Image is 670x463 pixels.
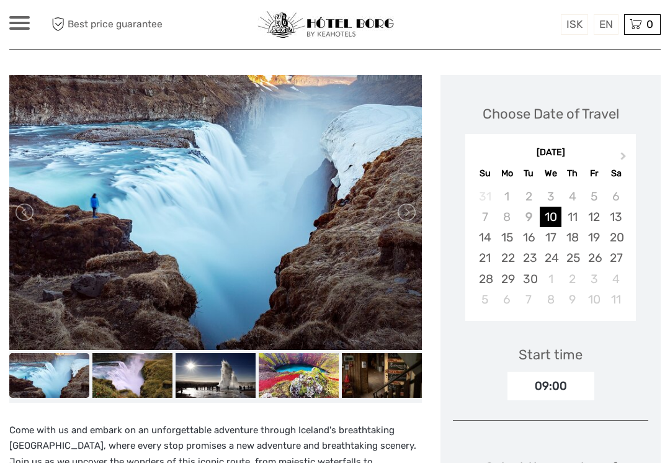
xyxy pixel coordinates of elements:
[518,165,540,182] div: Tu
[474,165,496,182] div: Su
[474,289,496,310] div: Choose Sunday, October 5th, 2025
[518,227,540,248] div: Choose Tuesday, September 16th, 2025
[176,353,256,398] img: 8af6e9cde5ef40d8b6fa327880d0e646_slider_thumbnail.jpg
[561,165,583,182] div: Th
[496,227,518,248] div: Choose Monday, September 15th, 2025
[540,207,561,227] div: Choose Wednesday, September 10th, 2025
[474,227,496,248] div: Choose Sunday, September 14th, 2025
[594,14,619,35] div: EN
[561,248,583,268] div: Choose Thursday, September 25th, 2025
[257,11,394,38] img: 97-048fac7b-21eb-4351-ac26-83e096b89eb3_logo_small.jpg
[259,353,339,398] img: 6e696d45278c4d96b6db4c8d07283a51_slider_thumbnail.jpg
[583,165,605,182] div: Fr
[518,289,540,310] div: Choose Tuesday, October 7th, 2025
[496,165,518,182] div: Mo
[605,269,627,289] div: Choose Saturday, October 4th, 2025
[507,372,594,400] div: 09:00
[17,22,140,32] p: We're away right now. Please check back later!
[540,248,561,268] div: Choose Wednesday, September 24th, 2025
[645,18,655,30] span: 0
[92,353,172,398] img: 959bc2ac4db84b72b9c6d67abd91b9a5_slider_thumbnail.jpg
[566,18,583,30] span: ISK
[469,186,632,310] div: month 2025-09
[605,248,627,268] div: Choose Saturday, September 27th, 2025
[143,19,158,34] button: Open LiveChat chat widget
[583,269,605,289] div: Choose Friday, October 3rd, 2025
[615,150,635,169] button: Next Month
[9,75,422,350] img: 5bd67b2d2fe64c578c767537748864d2_main_slider.jpg
[583,248,605,268] div: Choose Friday, September 26th, 2025
[605,165,627,182] div: Sa
[583,207,605,227] div: Choose Friday, September 12th, 2025
[561,269,583,289] div: Choose Thursday, October 2nd, 2025
[474,207,496,227] div: Not available Sunday, September 7th, 2025
[519,345,583,364] div: Start time
[496,186,518,207] div: Not available Monday, September 1st, 2025
[540,165,561,182] div: We
[605,186,627,207] div: Not available Saturday, September 6th, 2025
[518,269,540,289] div: Choose Tuesday, September 30th, 2025
[518,186,540,207] div: Not available Tuesday, September 2nd, 2025
[605,227,627,248] div: Choose Saturday, September 20th, 2025
[496,207,518,227] div: Not available Monday, September 8th, 2025
[561,289,583,310] div: Choose Thursday, October 9th, 2025
[483,104,619,124] div: Choose Date of Travel
[518,248,540,268] div: Choose Tuesday, September 23rd, 2025
[583,186,605,207] div: Not available Friday, September 5th, 2025
[540,269,561,289] div: Choose Wednesday, October 1st, 2025
[540,227,561,248] div: Choose Wednesday, September 17th, 2025
[496,269,518,289] div: Choose Monday, September 29th, 2025
[474,269,496,289] div: Choose Sunday, September 28th, 2025
[605,207,627,227] div: Choose Saturday, September 13th, 2025
[496,289,518,310] div: Choose Monday, October 6th, 2025
[465,146,636,160] div: [DATE]
[561,207,583,227] div: Choose Thursday, September 11th, 2025
[474,248,496,268] div: Choose Sunday, September 21st, 2025
[342,353,422,398] img: ba60030af6fe4243a1a88458776d35f3_slider_thumbnail.jpg
[561,186,583,207] div: Not available Thursday, September 4th, 2025
[583,289,605,310] div: Choose Friday, October 10th, 2025
[518,207,540,227] div: Not available Tuesday, September 9th, 2025
[540,186,561,207] div: Not available Wednesday, September 3rd, 2025
[496,248,518,268] div: Choose Monday, September 22nd, 2025
[540,289,561,310] div: Choose Wednesday, October 8th, 2025
[9,353,89,398] img: da3af14b02c64d67a19c04839aa2854d_slider_thumbnail.jpg
[561,227,583,248] div: Choose Thursday, September 18th, 2025
[605,289,627,310] div: Choose Saturday, October 11th, 2025
[48,14,172,35] span: Best price guarantee
[474,186,496,207] div: Not available Sunday, August 31st, 2025
[583,227,605,248] div: Choose Friday, September 19th, 2025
